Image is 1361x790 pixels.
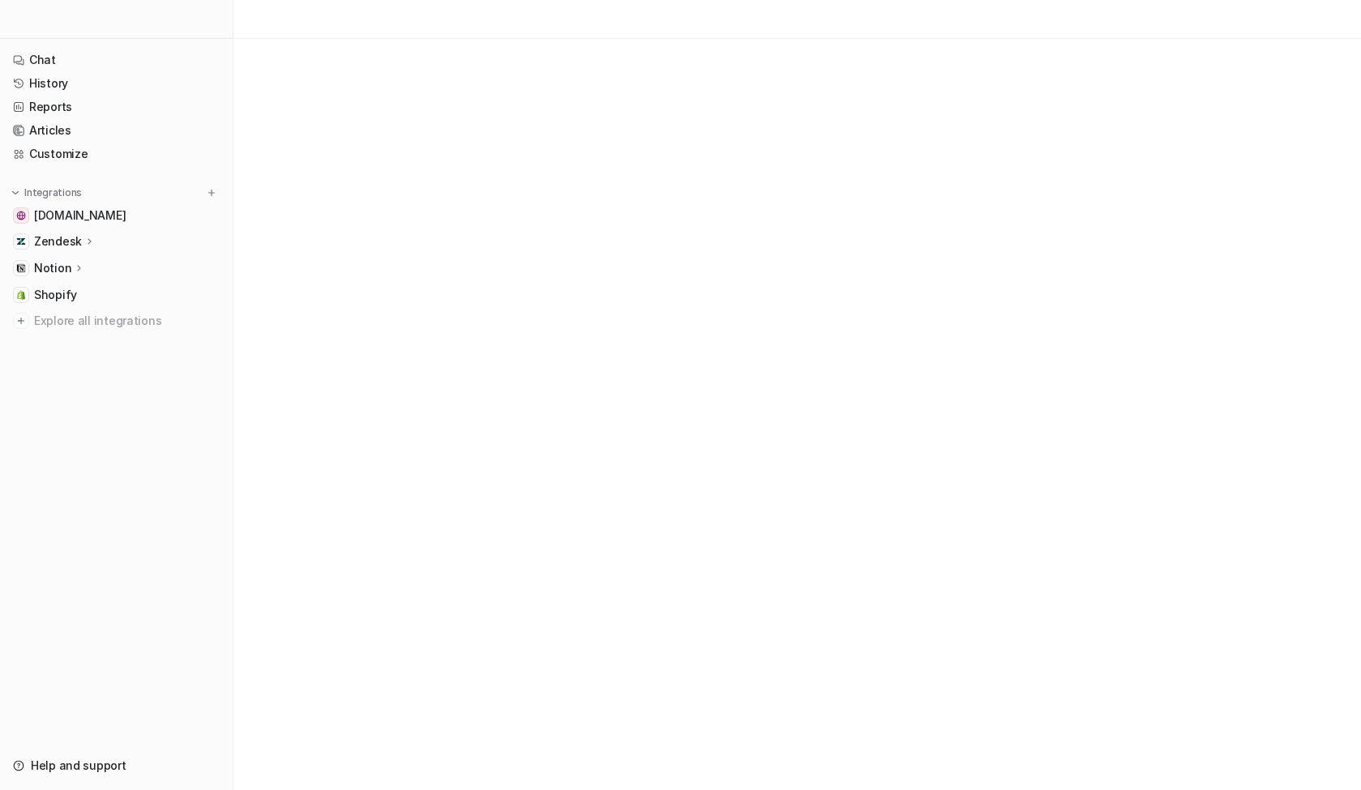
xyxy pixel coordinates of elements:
img: Zendesk [16,237,26,246]
a: Explore all integrations [6,310,226,332]
a: ShopifyShopify [6,284,226,306]
a: comforth.dk[DOMAIN_NAME] [6,204,226,227]
a: Articles [6,119,226,142]
img: Shopify [16,290,26,300]
a: Customize [6,143,226,165]
a: Reports [6,96,226,118]
span: Shopify [34,287,77,303]
a: Chat [6,49,226,71]
p: Integrations [24,186,82,199]
img: comforth.dk [16,211,26,220]
img: explore all integrations [13,313,29,329]
span: [DOMAIN_NAME] [34,207,126,224]
button: Integrations [6,185,87,201]
p: Zendesk [34,233,82,250]
img: menu_add.svg [206,187,217,199]
span: Explore all integrations [34,308,220,334]
img: Notion [16,263,26,273]
p: Notion [34,260,71,276]
a: Help and support [6,754,226,777]
img: expand menu [10,187,21,199]
a: History [6,72,226,95]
